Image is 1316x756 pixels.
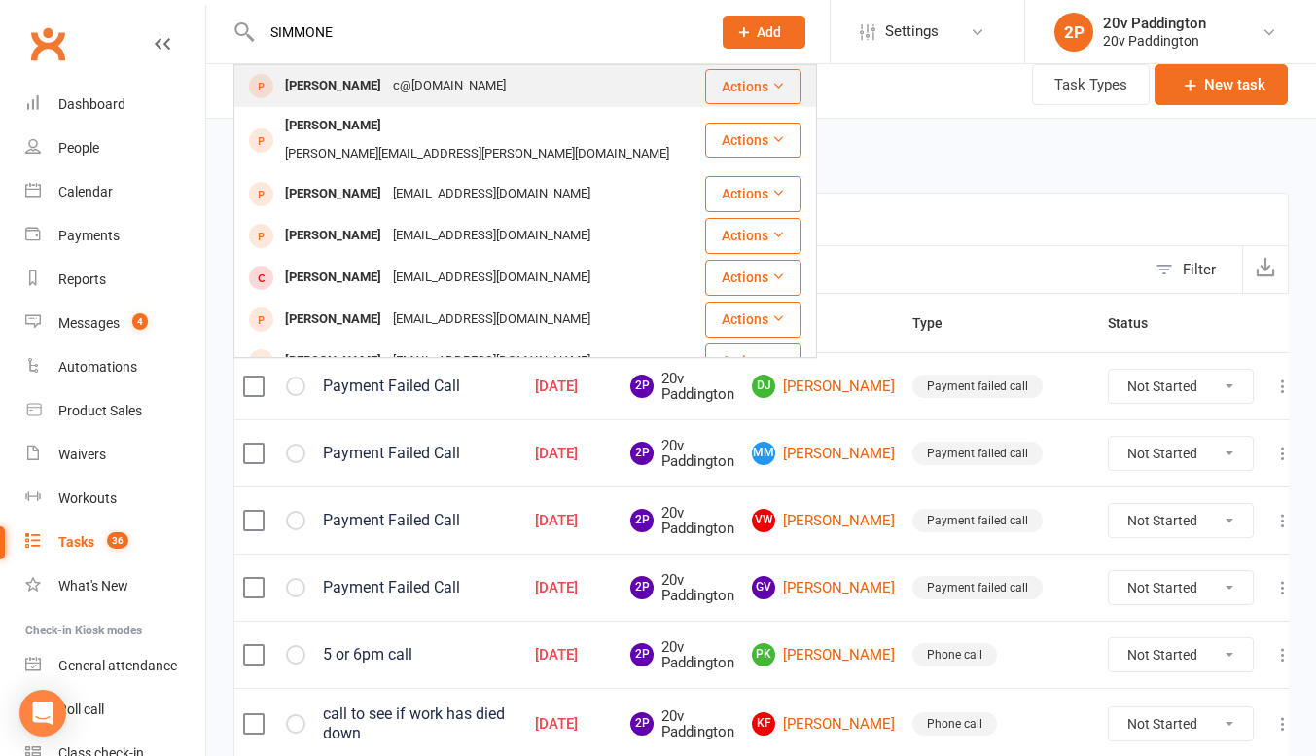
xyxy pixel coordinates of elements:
[912,509,1043,532] div: Payment failed call
[25,126,205,170] a: People
[705,343,801,378] button: Actions
[705,69,801,104] button: Actions
[58,315,120,331] div: Messages
[387,180,596,208] div: [EMAIL_ADDRESS][DOMAIN_NAME]
[1103,32,1206,50] div: 20v Paddington
[535,446,613,462] div: [DATE]
[323,578,517,597] div: Payment Failed Call
[705,218,801,253] button: Actions
[25,170,205,214] a: Calendar
[630,572,734,604] span: 20v Paddington
[535,580,613,596] div: [DATE]
[25,258,205,302] a: Reports
[279,180,387,208] div: [PERSON_NAME]
[25,83,205,126] a: Dashboard
[752,442,775,465] span: MM
[58,271,106,287] div: Reports
[279,347,387,376] div: [PERSON_NAME]
[387,306,596,334] div: [EMAIL_ADDRESS][DOMAIN_NAME]
[25,345,205,389] a: Automations
[752,712,775,736] span: KF
[1155,64,1288,105] button: New task
[25,389,205,433] a: Product Sales
[630,442,654,465] span: 2P
[387,222,596,250] div: [EMAIL_ADDRESS][DOMAIN_NAME]
[1103,15,1206,32] div: 20v Paddington
[630,371,734,403] span: 20v Paddington
[58,534,94,550] div: Tasks
[256,18,697,46] input: Search...
[58,658,177,673] div: General attendance
[912,712,997,736] div: Phone call
[206,51,318,118] h1: Tasks
[25,477,205,521] a: Workouts
[58,140,99,156] div: People
[752,576,895,599] a: GV[PERSON_NAME]
[25,302,205,345] a: Messages 4
[25,688,205,732] a: Roll call
[705,123,801,158] button: Actions
[279,140,675,168] div: [PERSON_NAME][EMAIL_ADDRESS][PERSON_NAME][DOMAIN_NAME]
[752,576,775,599] span: GV
[25,433,205,477] a: Waivers
[25,644,205,688] a: General attendance kiosk mode
[912,576,1043,599] div: Payment failed call
[705,176,801,211] button: Actions
[630,576,654,599] span: 2P
[323,377,517,396] div: Payment Failed Call
[387,72,512,100] div: c@[DOMAIN_NAME]
[630,708,734,740] span: 20v Paddington
[58,228,120,243] div: Payments
[25,521,205,564] a: Tasks 36
[279,306,387,334] div: [PERSON_NAME]
[279,222,387,250] div: [PERSON_NAME]
[630,375,654,398] span: 2P
[58,359,137,375] div: Automations
[58,578,128,594] div: What's New
[387,264,596,292] div: [EMAIL_ADDRESS][DOMAIN_NAME]
[107,532,128,549] span: 36
[132,313,148,330] span: 4
[630,712,654,736] span: 2P
[723,16,805,49] button: Add
[58,702,104,717] div: Roll call
[58,184,113,199] div: Calendar
[323,704,517,743] div: call to see if work has died down
[912,375,1043,398] div: Payment failed call
[1183,258,1216,281] div: Filter
[535,716,613,733] div: [DATE]
[757,24,781,40] span: Add
[630,505,734,537] span: 20v Paddington
[752,509,895,532] a: VW[PERSON_NAME]
[912,311,964,335] button: Type
[1108,315,1169,331] span: Status
[323,645,517,665] div: 5 or 6pm call
[1054,13,1093,52] div: 2P
[752,643,775,666] span: PK
[387,347,596,376] div: [EMAIL_ADDRESS][DOMAIN_NAME]
[752,643,895,666] a: PK[PERSON_NAME]
[912,315,964,331] span: Type
[535,378,613,395] div: [DATE]
[58,447,106,462] div: Waivers
[535,647,613,664] div: [DATE]
[752,375,775,398] span: DJ
[58,96,125,112] div: Dashboard
[1146,246,1242,293] button: Filter
[630,643,654,666] span: 2P
[752,375,895,398] a: DJ[PERSON_NAME]
[279,72,387,100] div: [PERSON_NAME]
[1032,64,1150,105] button: Task Types
[630,509,654,532] span: 2P
[630,639,734,671] span: 20v Paddington
[25,564,205,608] a: What's New
[885,10,939,54] span: Settings
[279,112,387,140] div: [PERSON_NAME]
[25,214,205,258] a: Payments
[279,264,387,292] div: [PERSON_NAME]
[58,403,142,418] div: Product Sales
[752,442,895,465] a: MM[PERSON_NAME]
[323,444,517,463] div: Payment Failed Call
[912,643,997,666] div: Phone call
[19,690,66,737] div: Open Intercom Messenger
